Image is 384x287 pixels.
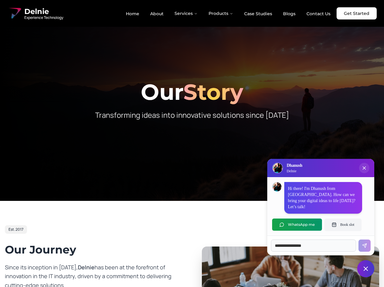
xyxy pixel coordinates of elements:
img: Dhanush [272,182,282,191]
a: Contact Us [302,9,335,19]
a: Delnie Logo Full [7,6,63,21]
a: About [145,9,168,19]
button: Services [170,7,202,19]
button: Close chat [357,260,374,277]
button: Close chat popup [359,163,369,173]
span: Est. 2017 [9,227,23,232]
a: Get Started [337,7,377,19]
a: Case Studies [239,9,277,19]
button: Products [204,7,238,19]
a: Blogs [278,9,300,19]
img: Delnie Logo [7,6,22,21]
nav: Main [121,7,335,19]
h3: Dhanush [287,163,302,169]
span: Delnie [78,264,95,271]
img: Delnie Logo [273,163,282,173]
button: WhatsApp me [272,219,322,231]
h2: Our Journey [5,243,182,256]
h1: Our [5,81,379,103]
span: Experience Technology [24,15,63,20]
button: Book slot [324,219,362,231]
p: Hi there! I'm Dhanush from [GEOGRAPHIC_DATA]. How can we bring your digital ideas to life [DATE]?... [288,186,358,210]
p: Delnie [287,169,302,173]
span: Story [183,79,243,105]
a: Home [121,9,144,19]
span: Delnie [24,7,63,16]
p: Transforming ideas into innovative solutions since [DATE] [75,110,309,120]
